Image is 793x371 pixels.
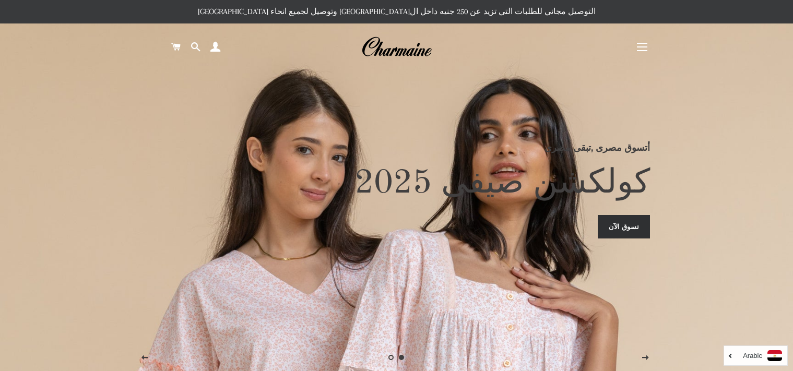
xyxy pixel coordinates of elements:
i: Arabic [743,352,762,359]
a: تحميل الصور 2 [386,352,397,363]
a: الصفحه 1current [397,352,407,363]
a: تسوق الآن [598,215,650,238]
img: Charmaine Egypt [361,35,432,58]
button: الصفحه التالية [632,345,658,371]
h2: كولكشن صيفى 2025 [143,163,650,205]
button: الصفحه السابقة [132,345,158,371]
p: أتسوق مصرى ,تبقى مصرى [143,140,650,155]
a: Arabic [729,350,782,361]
